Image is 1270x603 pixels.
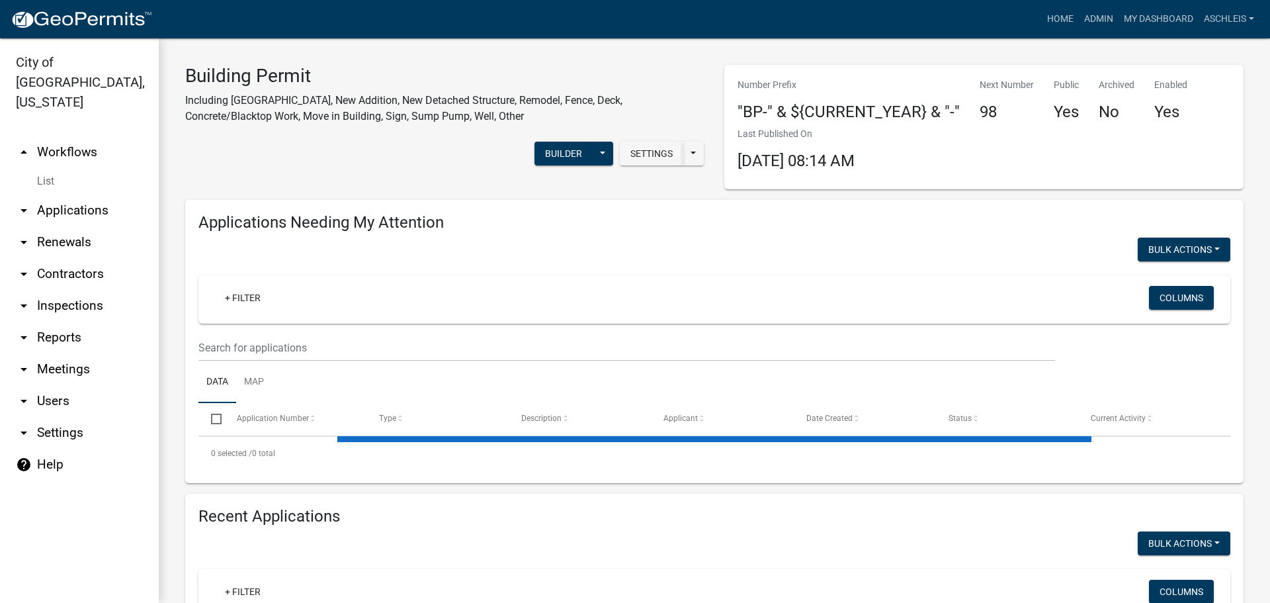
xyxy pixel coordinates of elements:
[16,298,32,314] i: arrow_drop_down
[1091,414,1146,423] span: Current Activity
[237,414,309,423] span: Application Number
[236,361,272,404] a: Map
[198,507,1230,526] h4: Recent Applications
[379,414,396,423] span: Type
[534,142,593,165] button: Builder
[806,414,853,423] span: Date Created
[1154,103,1187,122] h4: Yes
[198,361,236,404] a: Data
[509,403,651,435] datatable-header-cell: Description
[211,449,252,458] span: 0 selected /
[198,334,1055,361] input: Search for applications
[663,414,698,423] span: Applicant
[16,457,32,473] i: help
[16,234,32,250] i: arrow_drop_down
[198,213,1230,232] h4: Applications Needing My Attention
[521,414,562,423] span: Description
[224,403,366,435] datatable-header-cell: Application Number
[793,403,935,435] datatable-header-cell: Date Created
[16,361,32,377] i: arrow_drop_down
[366,403,509,435] datatable-header-cell: Type
[651,403,793,435] datatable-header-cell: Applicant
[185,93,704,124] p: Including [GEOGRAPHIC_DATA], New Addition, New Detached Structure, Remodel, Fence, Deck, Concrete...
[936,403,1078,435] datatable-header-cell: Status
[738,78,960,92] p: Number Prefix
[1042,7,1079,32] a: Home
[738,103,960,122] h4: "BP-" & ${CURRENT_YEAR} & "-"
[1119,7,1199,32] a: My Dashboard
[1054,78,1079,92] p: Public
[1079,7,1119,32] a: Admin
[1138,238,1230,261] button: Bulk Actions
[1099,103,1134,122] h4: No
[198,437,1230,470] div: 0 total
[949,414,972,423] span: Status
[198,403,224,435] datatable-header-cell: Select
[1099,78,1134,92] p: Archived
[1199,7,1259,32] a: aschleis
[16,425,32,441] i: arrow_drop_down
[16,144,32,160] i: arrow_drop_up
[16,203,32,218] i: arrow_drop_down
[738,127,855,141] p: Last Published On
[16,393,32,409] i: arrow_drop_down
[16,266,32,282] i: arrow_drop_down
[1154,78,1187,92] p: Enabled
[185,65,704,87] h3: Building Permit
[980,103,1034,122] h4: 98
[1078,403,1220,435] datatable-header-cell: Current Activity
[620,142,683,165] button: Settings
[214,286,271,310] a: + Filter
[1138,532,1230,555] button: Bulk Actions
[1149,286,1214,310] button: Columns
[1054,103,1079,122] h4: Yes
[16,330,32,346] i: arrow_drop_down
[980,78,1034,92] p: Next Number
[738,152,855,170] span: [DATE] 08:14 AM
